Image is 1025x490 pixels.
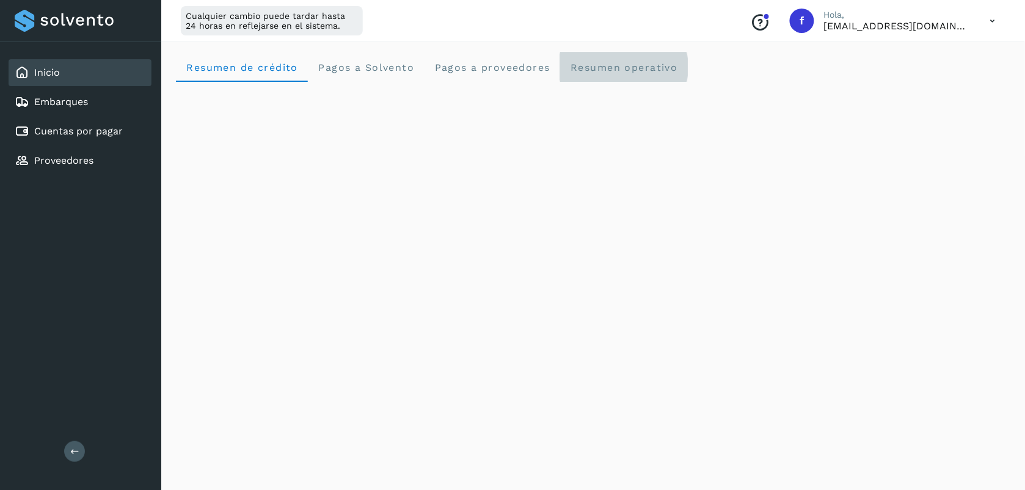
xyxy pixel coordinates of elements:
a: Embarques [34,96,88,108]
a: Cuentas por pagar [34,125,123,137]
div: Proveedores [9,147,151,174]
div: Embarques [9,89,151,115]
span: Resumen de crédito [186,62,298,73]
div: Cualquier cambio puede tardar hasta 24 horas en reflejarse en el sistema. [181,6,363,35]
a: Inicio [34,67,60,78]
a: Proveedores [34,155,93,166]
span: Resumen operativo [570,62,678,73]
span: Pagos a Solvento [318,62,414,73]
div: Cuentas por pagar [9,118,151,145]
span: Pagos a proveedores [434,62,550,73]
p: Hola, [824,10,971,20]
div: Inicio [9,59,151,86]
p: fepadilla@niagarawater.com [824,20,971,32]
